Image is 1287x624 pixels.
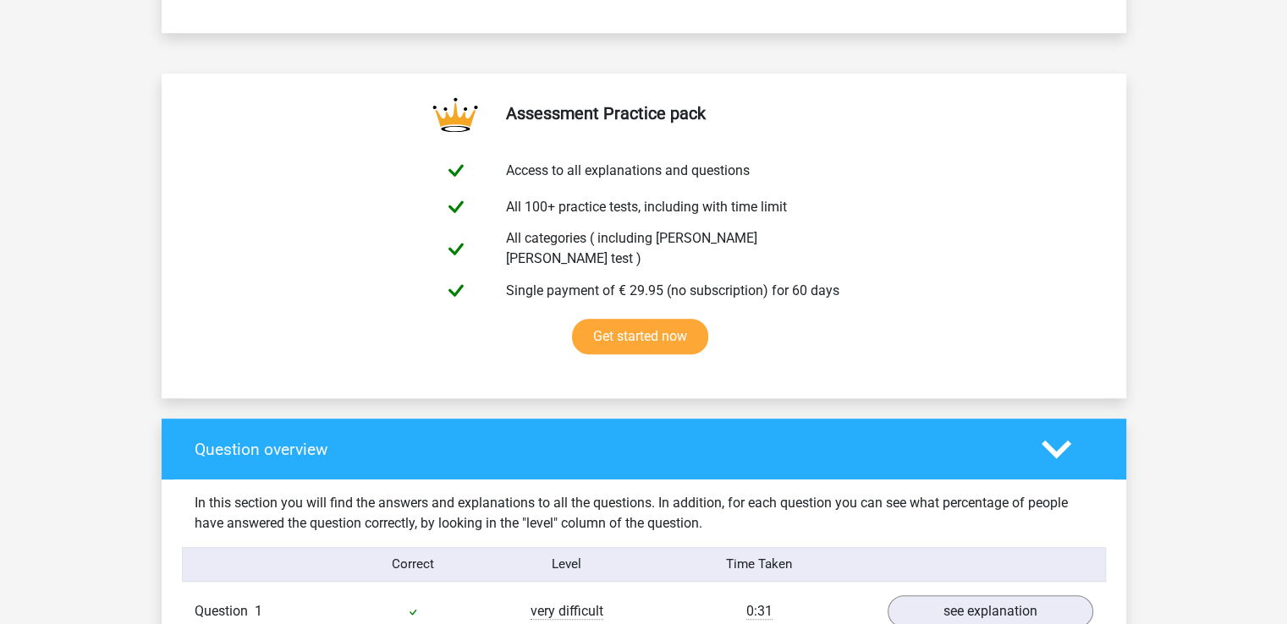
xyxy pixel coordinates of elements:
a: Get started now [572,319,708,354]
div: Correct [336,555,490,574]
span: 0:31 [746,603,773,620]
span: 1 [255,603,262,619]
span: Question [195,601,255,621]
span: very difficult [531,603,603,620]
div: Level [490,555,644,574]
div: In this section you will find the answers and explanations to all the questions. In addition, for... [182,493,1106,534]
h4: Question overview [195,440,1016,459]
div: Time Taken [643,555,874,574]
